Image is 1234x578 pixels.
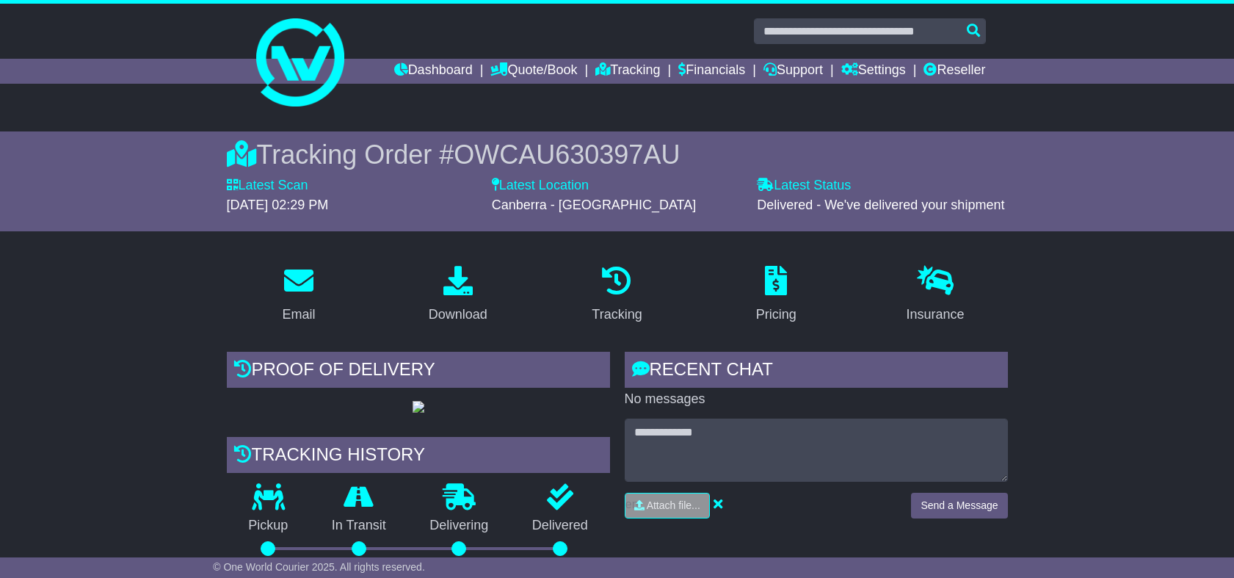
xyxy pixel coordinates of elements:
a: Email [272,261,324,330]
a: Financials [678,59,745,84]
div: Download [429,305,487,325]
div: Email [282,305,315,325]
div: Tracking history [227,437,610,477]
p: Delivering [408,518,511,534]
img: GetPodImage [413,401,424,413]
a: Dashboard [394,59,473,84]
div: Pricing [756,305,796,325]
div: Insurance [907,305,965,325]
div: Proof of Delivery [227,352,610,391]
a: Tracking [582,261,651,330]
span: [DATE] 02:29 PM [227,198,329,212]
label: Latest Scan [227,178,308,194]
button: Send a Message [911,493,1007,519]
a: Quote/Book [490,59,577,84]
a: Pricing [747,261,806,330]
span: Delivered - We've delivered your shipment [757,198,1004,212]
a: Insurance [897,261,974,330]
p: No messages [625,391,1008,408]
label: Latest Location [492,178,589,194]
p: Delivered [510,518,610,534]
a: Tracking [595,59,660,84]
span: © One World Courier 2025. All rights reserved. [213,561,425,573]
label: Latest Status [757,178,851,194]
p: Pickup [227,518,311,534]
div: Tracking Order # [227,139,1008,170]
a: Reseller [923,59,985,84]
a: Support [763,59,823,84]
p: In Transit [310,518,408,534]
div: Tracking [592,305,642,325]
a: Download [419,261,497,330]
span: OWCAU630397AU [454,140,680,170]
div: RECENT CHAT [625,352,1008,391]
span: Canberra - [GEOGRAPHIC_DATA] [492,198,696,212]
a: Settings [841,59,906,84]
